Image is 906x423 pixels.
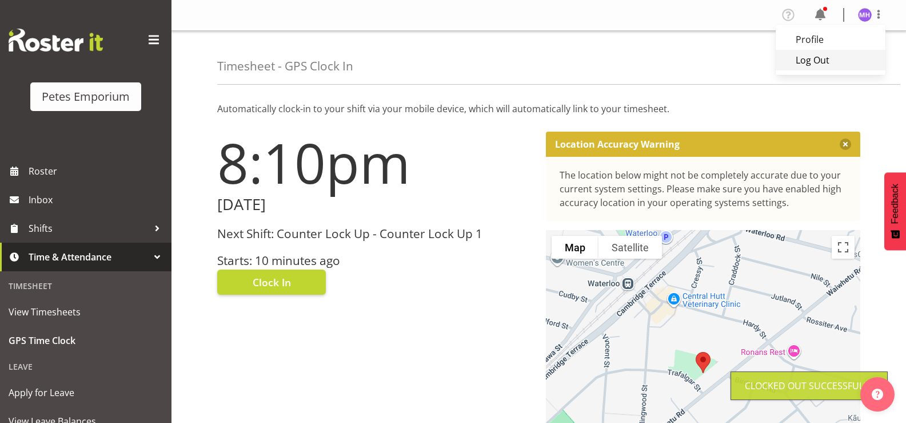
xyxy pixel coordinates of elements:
span: Shifts [29,220,149,237]
p: Automatically clock-in to your shift via your mobile device, which will automatically link to you... [217,102,860,116]
div: Petes Emporium [42,88,130,105]
button: Feedback - Show survey [884,172,906,250]
h2: [DATE] [217,196,532,214]
div: Clocked out Successfully [745,379,873,393]
img: mackenzie-halford4471.jpg [858,8,872,22]
span: Inbox [29,191,166,208]
img: help-xxl-2.png [872,389,883,400]
button: Close message [840,139,851,150]
button: Show satellite imagery [598,236,662,259]
h1: 8:10pm [217,132,532,193]
h3: Next Shift: Counter Lock Up - Counter Lock Up 1 [217,227,532,240]
p: Location Accuracy Warning [555,139,680,150]
h4: Timesheet - GPS Clock In [217,60,353,73]
div: Timesheet [3,274,169,298]
h3: Starts: 10 minutes ago [217,254,532,267]
div: The location below might not be completely accurate due to your current system settings. Please m... [560,168,847,209]
button: Toggle fullscreen view [832,236,855,259]
span: Feedback [890,184,900,224]
a: Profile [776,29,885,50]
div: Leave [3,355,169,378]
a: Apply for Leave [3,378,169,407]
button: Clock In [217,270,326,295]
img: Rosterit website logo [9,29,103,52]
span: Apply for Leave [9,384,163,401]
button: Show street map [552,236,598,259]
span: Clock In [253,275,291,290]
span: Roster [29,163,166,180]
span: Time & Attendance [29,248,149,266]
a: View Timesheets [3,298,169,326]
a: Log Out [776,50,885,70]
a: GPS Time Clock [3,326,169,355]
span: GPS Time Clock [9,332,163,349]
span: View Timesheets [9,303,163,321]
